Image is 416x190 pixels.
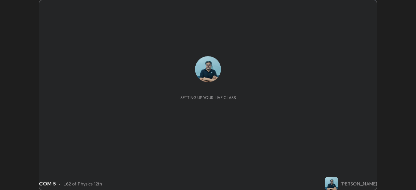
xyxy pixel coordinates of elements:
div: COM 5 [39,180,56,187]
img: 3cc9671c434e4cc7a3e98729d35f74b5.jpg [325,177,338,190]
div: L62 of Physics 12th [63,180,102,187]
div: Setting up your live class [180,95,236,100]
div: [PERSON_NAME] [341,180,377,187]
div: • [58,180,61,187]
img: 3cc9671c434e4cc7a3e98729d35f74b5.jpg [195,56,221,82]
